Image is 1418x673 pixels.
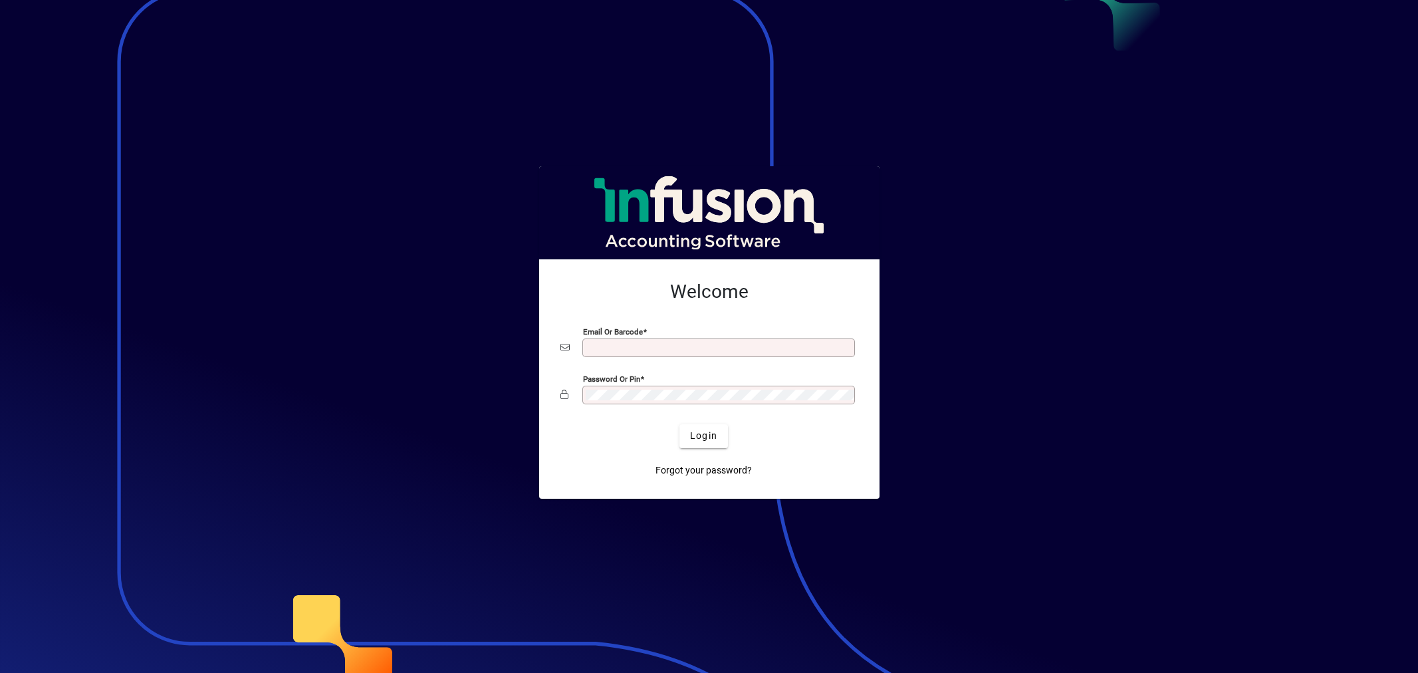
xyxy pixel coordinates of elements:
[655,464,752,477] span: Forgot your password?
[679,424,728,448] button: Login
[560,281,858,303] h2: Welcome
[583,327,643,336] mat-label: Email or Barcode
[690,429,717,443] span: Login
[583,374,640,383] mat-label: Password or Pin
[650,459,757,483] a: Forgot your password?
